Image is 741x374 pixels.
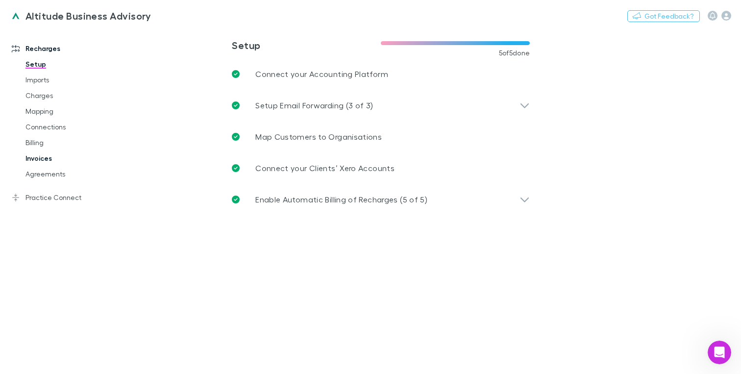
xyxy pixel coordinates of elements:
[255,131,382,143] p: Map Customers to Organisations
[16,166,121,182] a: Agreements
[16,119,121,135] a: Connections
[2,41,121,56] a: Recharges
[708,341,731,364] iframe: Intercom live chat
[224,152,538,184] a: Connect your Clients’ Xero Accounts
[16,56,121,72] a: Setup
[255,194,427,205] p: Enable Automatic Billing of Recharges (5 of 5)
[627,10,700,22] button: Got Feedback?
[255,68,388,80] p: Connect your Accounting Platform
[224,184,538,215] div: Enable Automatic Billing of Recharges (5 of 5)
[10,10,22,22] img: Altitude Business Advisory's Logo
[232,39,381,51] h3: Setup
[25,10,151,22] h3: Altitude Business Advisory
[2,190,121,205] a: Practice Connect
[4,4,157,27] a: Altitude Business Advisory
[224,90,538,121] div: Setup Email Forwarding (3 of 3)
[16,135,121,150] a: Billing
[255,162,395,174] p: Connect your Clients’ Xero Accounts
[255,100,373,111] p: Setup Email Forwarding (3 of 3)
[499,49,530,57] span: 5 of 5 done
[16,88,121,103] a: Charges
[16,72,121,88] a: Imports
[224,121,538,152] a: Map Customers to Organisations
[16,150,121,166] a: Invoices
[224,58,538,90] a: Connect your Accounting Platform
[16,103,121,119] a: Mapping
